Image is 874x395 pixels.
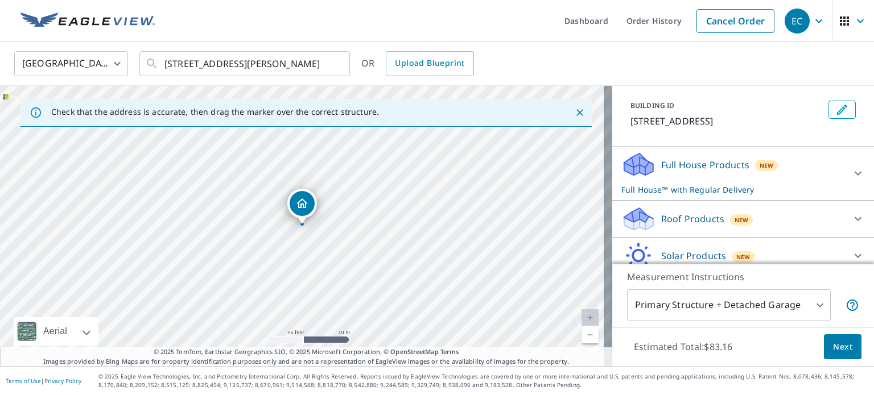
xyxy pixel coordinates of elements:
[386,51,473,76] a: Upload Blueprint
[621,242,865,269] div: Solar ProductsNew
[287,189,317,224] div: Dropped pin, building 1, Residential property, 5820 Pecan Grove Dr Sachse, TX 75048
[627,289,831,321] div: Primary Structure + Detached Garage
[661,249,726,263] p: Solar Products
[390,347,438,356] a: OpenStreetMap
[14,48,128,80] div: [GEOGRAPHIC_DATA]
[696,9,774,33] a: Cancel Order
[833,340,852,354] span: Next
[661,212,724,226] p: Roof Products
[164,48,327,80] input: Search by address or latitude-longitude
[6,377,41,385] a: Terms of Use
[828,101,856,119] button: Edit building 1
[735,215,749,224] span: New
[395,56,464,70] span: Upload Blueprint
[51,107,379,117] p: Check that the address is accurate, then drag the marker over the correct structure.
[20,13,155,30] img: EV Logo
[625,334,741,359] p: Estimated Total: $83.16
[44,377,81,385] a: Privacy Policy
[621,184,844,196] p: Full House™ with Regular Delivery
[14,317,98,346] div: Aerial
[98,372,868,389] p: © 2025 Eagle View Technologies, Inc. and Pictometry International Corp. All Rights Reserved. Repo...
[661,158,749,172] p: Full House Products
[621,205,865,232] div: Roof ProductsNew
[736,252,751,261] span: New
[846,298,859,312] span: Your report will include the primary structure and a detached garage if one exists.
[627,270,859,284] p: Measurement Instructions
[440,347,459,356] a: Terms
[582,326,599,343] a: Current Level 20, Zoom Out
[154,347,459,357] span: © 2025 TomTom, Earthstar Geographics SIO, © 2025 Microsoft Corporation, ©
[760,161,774,170] span: New
[824,334,861,360] button: Next
[361,51,474,76] div: OR
[630,114,824,128] p: [STREET_ADDRESS]
[785,9,810,34] div: EC
[40,317,71,346] div: Aerial
[6,377,81,384] p: |
[630,101,674,110] p: BUILDING ID
[582,309,599,326] a: Current Level 20, Zoom In Disabled
[572,105,587,120] button: Close
[621,151,865,196] div: Full House ProductsNewFull House™ with Regular Delivery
